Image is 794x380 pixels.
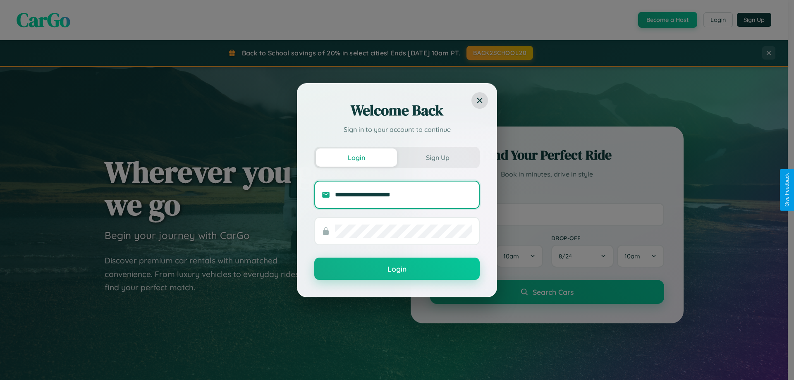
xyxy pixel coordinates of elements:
[397,148,478,167] button: Sign Up
[314,258,480,280] button: Login
[314,100,480,120] h2: Welcome Back
[784,173,790,207] div: Give Feedback
[316,148,397,167] button: Login
[314,124,480,134] p: Sign in to your account to continue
